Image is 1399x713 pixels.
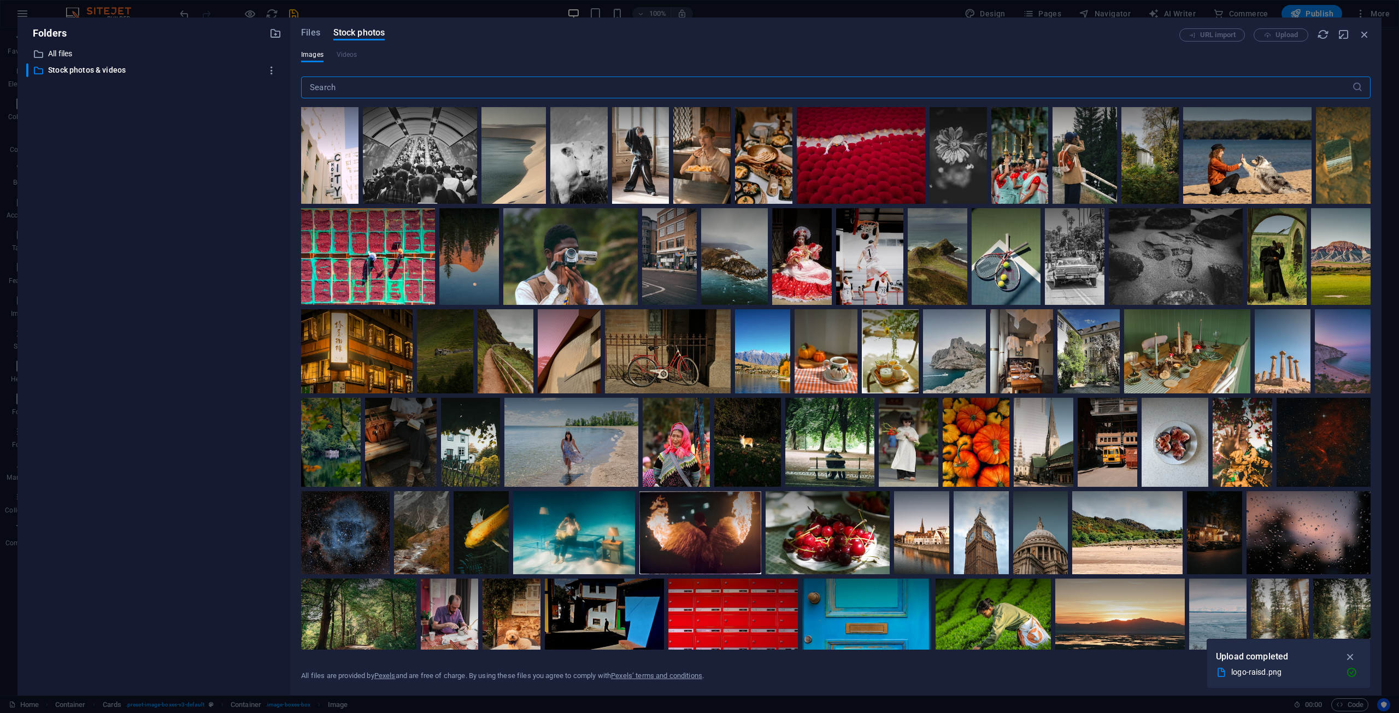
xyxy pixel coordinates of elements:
[1231,666,1337,679] div: logo-raisd.png
[26,63,28,77] div: ​
[337,48,357,61] span: This file type is not supported by this element
[26,63,281,77] div: ​Stock photos & videos
[301,48,324,61] span: Images
[301,26,320,39] span: Files
[333,26,385,39] span: Stock photos
[269,27,281,39] i: Create new folder
[301,76,1352,98] input: Search
[1317,28,1329,40] i: Reload
[1338,28,1350,40] i: Minimize
[48,48,261,60] p: All files
[1359,28,1371,40] i: Close
[301,671,704,681] div: All files are provided by and are free of charge. By using these files you agree to comply with .
[1216,650,1288,664] p: Upload completed
[374,671,396,680] a: Pexels
[26,26,67,40] p: Folders
[611,671,702,680] a: Pexels’ terms and conditions
[48,64,261,76] p: Stock photos & videos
